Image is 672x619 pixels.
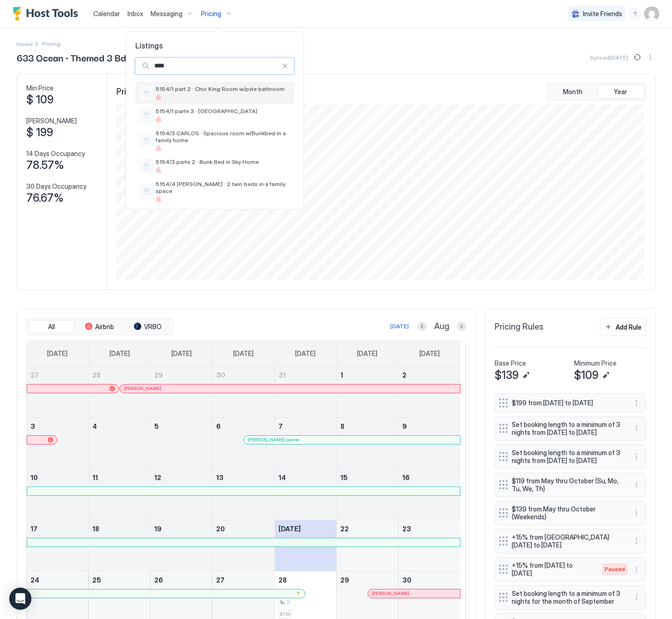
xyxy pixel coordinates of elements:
span: 5154/4 [PERSON_NAME] · 2 twin beds in a family space [156,180,291,194]
span: 5154/3 CARLOS · Spacious room w/Bunkbed in a family home [156,130,291,144]
span: 5154/3 parte 2 · Bunk Bed in Sky Home [156,158,291,165]
input: Input Field [151,58,282,74]
span: 5154/1 parte 3 · [GEOGRAPHIC_DATA] [156,108,291,114]
span: Listings [126,41,303,50]
div: Open Intercom Messenger [9,588,31,610]
span: 5154/1 part 2 · Chic King Room w/pvte bathroom [156,85,291,92]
